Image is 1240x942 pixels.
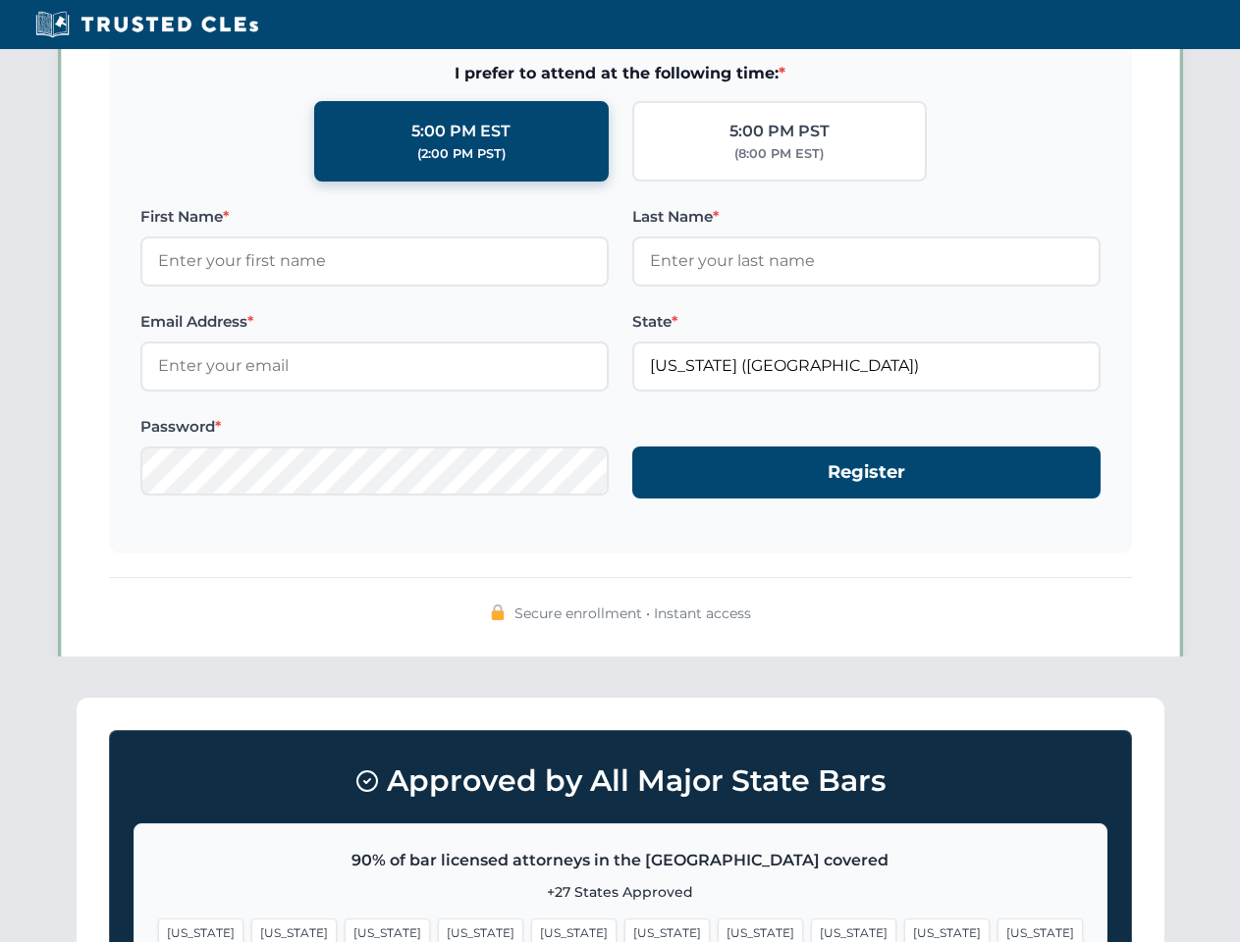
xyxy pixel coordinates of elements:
[490,604,506,620] img: 🔒
[411,119,511,144] div: 5:00 PM EST
[158,848,1083,873] p: 90% of bar licensed attorneys in the [GEOGRAPHIC_DATA] covered
[729,119,830,144] div: 5:00 PM PST
[514,602,751,624] span: Secure enrollment • Instant access
[140,205,609,229] label: First Name
[632,341,1101,391] input: Florida (FL)
[140,61,1101,86] span: I prefer to attend at the following time:
[632,446,1101,498] button: Register
[734,144,824,164] div: (8:00 PM EST)
[140,310,609,334] label: Email Address
[134,755,1107,808] h3: Approved by All Major State Bars
[29,10,264,39] img: Trusted CLEs
[632,236,1101,286] input: Enter your last name
[632,205,1101,229] label: Last Name
[417,144,506,164] div: (2:00 PM PST)
[140,236,609,286] input: Enter your first name
[632,310,1101,334] label: State
[158,881,1083,903] p: +27 States Approved
[140,341,609,391] input: Enter your email
[140,415,609,439] label: Password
